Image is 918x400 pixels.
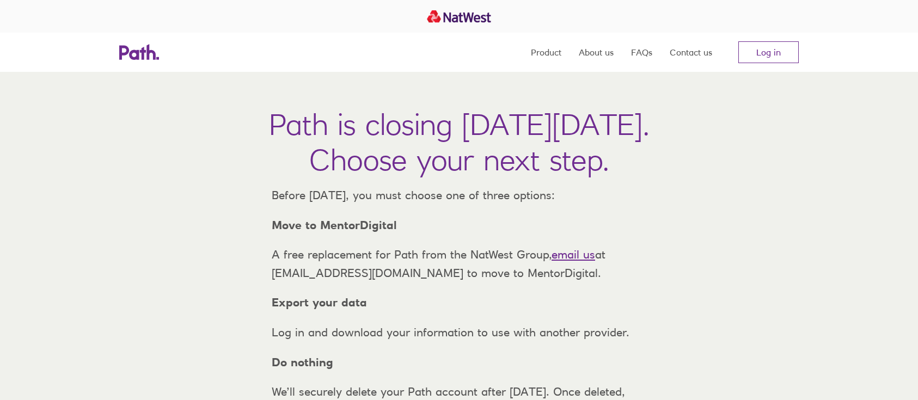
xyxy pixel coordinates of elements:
strong: Move to MentorDigital [272,218,397,232]
a: Log in [738,41,799,63]
p: Log in and download your information to use with another provider. [263,323,655,342]
h1: Path is closing [DATE][DATE]. Choose your next step. [269,107,650,177]
a: About us [579,33,614,72]
p: A free replacement for Path from the NatWest Group, at [EMAIL_ADDRESS][DOMAIN_NAME] to move to Me... [263,245,655,282]
p: Before [DATE], you must choose one of three options: [263,186,655,205]
strong: Export your data [272,296,367,309]
a: Product [531,33,561,72]
strong: Do nothing [272,355,333,369]
a: email us [552,248,595,261]
a: Contact us [670,33,712,72]
a: FAQs [631,33,652,72]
